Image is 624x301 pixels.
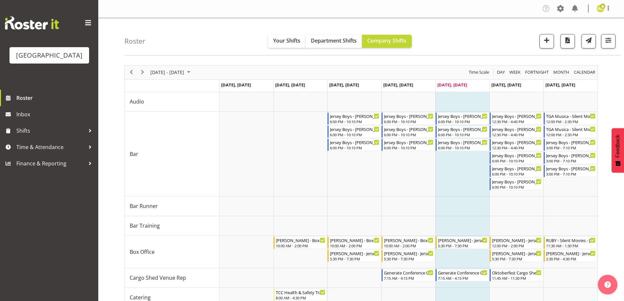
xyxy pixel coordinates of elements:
[546,243,596,248] div: 11:30 AM - 1:30 PM
[268,35,306,48] button: Your Shifts
[16,126,85,136] span: Shifts
[560,34,575,48] button: Download a PDF of the roster according to the set date range.
[438,243,487,248] div: 5:30 PM - 7:30 PM
[384,237,433,243] div: [PERSON_NAME] - Box Office (Daytime Shifts) - [PERSON_NAME]
[492,243,541,248] div: 12:00 PM - 2:00 PM
[384,119,433,124] div: 6:00 PM - 10:10 PM
[221,82,251,88] span: [DATE], [DATE]
[615,135,621,158] span: Feedback
[490,165,543,177] div: Bar"s event - Jersey Boys - Hanna Peters Begin From Saturday, September 20, 2025 at 6:00:00 PM GM...
[492,250,541,256] div: [PERSON_NAME] - Jersey Boys - Box Office - [PERSON_NAME]
[328,125,381,138] div: Bar"s event - Jersey Boys - Emma Johns Begin From Wednesday, September 17, 2025 at 6:00:00 PM GMT...
[276,289,325,295] div: TCC Health & Safety Training. School House - [PERSON_NAME]
[438,237,487,243] div: [PERSON_NAME] - Jersey Boys - Box Office - [PERSON_NAME]
[604,281,611,288] img: help-xxl-2.png
[438,139,487,145] div: Jersey Boys - [PERSON_NAME]
[496,68,506,76] button: Timeline Day
[546,256,596,261] div: 2:30 PM - 4:30 PM
[492,132,541,137] div: 12:30 PM - 4:40 PM
[438,132,487,137] div: 6:00 PM - 10:10 PM
[546,250,596,256] div: [PERSON_NAME] - Jersey Boys - Box Office - [PERSON_NAME]
[492,178,541,185] div: Jersey Boys - [PERSON_NAME]
[382,250,435,262] div: Box Office"s event - Robin - Jersey Boys - Box Office - Robin Hendriks Begin From Thursday, Septe...
[490,250,543,262] div: Box Office"s event - Michelle - Jersey Boys - Box Office - Michelle Bradbury Begin From Saturday,...
[546,145,596,150] div: 3:00 PM - 7:10 PM
[490,125,543,138] div: Bar"s event - Jersey Boys - Aaron Smart Begin From Saturday, September 20, 2025 at 12:30:00 PM GM...
[490,178,543,190] div: Bar"s event - Jersey Boys - Chris Darlington Begin From Saturday, September 20, 2025 at 6:00:00 P...
[149,68,193,76] button: September 2025
[524,68,549,76] span: Fortnight
[330,139,379,145] div: Jersey Boys - [PERSON_NAME]
[490,236,543,249] div: Box Office"s event - Valerie - Jersey Boys - Box Office - Valerie Donaldson Begin From Saturday, ...
[573,68,596,76] span: calendar
[275,82,305,88] span: [DATE], [DATE]
[384,275,433,281] div: 7:15 AM - 4:15 PM
[438,275,487,281] div: 7:15 AM - 4:15 PM
[544,139,597,151] div: Bar"s event - Jersey Boys - Aiddie Carnihan Begin From Sunday, September 21, 2025 at 3:00:00 PM G...
[544,236,597,249] div: Box Office"s event - RUBY - Silent Movies - Ruby Grace Begin From Sunday, September 21, 2025 at 1...
[384,132,433,137] div: 6:00 PM - 10:10 PM
[492,269,541,276] div: Oktoberfest Cargo Shed - [PERSON_NAME]
[130,150,138,158] span: Bar
[125,92,219,112] td: Audio resource
[125,197,219,216] td: Bar Runner resource
[330,250,379,256] div: [PERSON_NAME] - Jersey Boys - Box Office - [PERSON_NAME]
[274,236,327,249] div: Box Office"s event - Wendy - Box Office (Daytime Shifts) - Wendy Auld Begin From Tuesday, Septemb...
[524,68,550,76] button: Fortnight
[436,236,489,249] div: Box Office"s event - Valerie - Jersey Boys - Box Office - Valerie Donaldson Begin From Friday, Se...
[330,145,379,150] div: 6:00 PM - 10:10 PM
[492,119,541,124] div: 12:30 PM - 4:40 PM
[546,165,596,172] div: Jersey Boys - [PERSON_NAME]
[328,139,381,151] div: Bar"s event - Jersey Boys - Skye Colonna Begin From Wednesday, September 17, 2025 at 6:00:00 PM G...
[492,275,541,281] div: 11:45 AM - 11:30 PM
[436,269,489,281] div: Cargo Shed Venue Rep"s event - Generate Conference Cargo Shed - Chris Darlington Begin From Frida...
[468,68,490,76] button: Time Scale
[546,126,596,132] div: TGA Musica - Silent Movies Live - [PERSON_NAME]
[384,256,433,261] div: 5:30 PM - 7:30 PM
[384,139,433,145] div: Jersey Boys - [PERSON_NAME]
[276,243,325,248] div: 10:00 AM - 2:00 PM
[130,222,160,230] span: Bar Training
[509,68,521,76] span: Week
[329,82,359,88] span: [DATE], [DATE]
[545,82,575,88] span: [DATE], [DATE]
[492,256,541,261] div: 5:30 PM - 7:30 PM
[150,68,185,76] span: [DATE] - [DATE]
[546,237,596,243] div: RUBY - Silent Movies - [PERSON_NAME]
[438,269,487,276] div: Generate Conference Cargo Shed - [PERSON_NAME]
[330,237,379,243] div: [PERSON_NAME] - Box Office (Daytime Shifts) - [PERSON_NAME]
[130,98,144,105] span: Audio
[581,34,596,48] button: Send a list of all shifts for the selected filtered period to all rostered employees.
[546,132,596,137] div: 12:00 PM - 2:30 PM
[148,66,194,79] div: September 15 - 21, 2025
[492,126,541,132] div: Jersey Boys - [PERSON_NAME]
[330,113,379,119] div: Jersey Boys - [PERSON_NAME]
[508,68,522,76] button: Timeline Week
[553,68,570,76] span: Month
[546,158,596,163] div: 3:00 PM - 7:10 PM
[384,269,433,276] div: Generate Conference Cargo Shed - [PERSON_NAME]
[276,295,325,300] div: 8:00 AM - 4:30 PM
[438,126,487,132] div: Jersey Boys - [PERSON_NAME]
[125,236,219,268] td: Box Office resource
[382,125,435,138] div: Bar"s event - Jersey Boys - Kelly Shepherd Begin From Thursday, September 18, 2025 at 6:00:00 PM ...
[137,66,148,79] div: next period
[436,125,489,138] div: Bar"s event - Jersey Boys - Skye Colonna Begin From Friday, September 19, 2025 at 6:00:00 PM GMT+...
[127,68,136,76] button: Previous
[16,93,95,103] span: Roster
[612,128,624,173] button: Feedback - Show survey
[546,171,596,177] div: 3:00 PM - 7:10 PM
[492,237,541,243] div: [PERSON_NAME] - Jersey Boys - Box Office - [PERSON_NAME]
[16,50,83,60] div: [GEOGRAPHIC_DATA]
[546,113,596,119] div: TGA Musica - Silent Movies Live - [PERSON_NAME]
[330,256,379,261] div: 5:30 PM - 7:30 PM
[490,139,543,151] div: Bar"s event - Jersey Boys - Chris Darlington Begin From Saturday, September 20, 2025 at 12:30:00 ...
[546,139,596,145] div: Jersey Boys - [PERSON_NAME]
[492,145,541,150] div: 12:30 PM - 4:40 PM
[125,268,219,288] td: Cargo Shed Venue Rep resource
[573,68,596,76] button: Month
[544,165,597,177] div: Bar"s event - Jersey Boys - Robin Hendriks Begin From Sunday, September 21, 2025 at 3:00:00 PM GM...
[138,68,147,76] button: Next
[438,119,487,124] div: 6:00 PM - 10:10 PM
[362,35,412,48] button: Company Shifts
